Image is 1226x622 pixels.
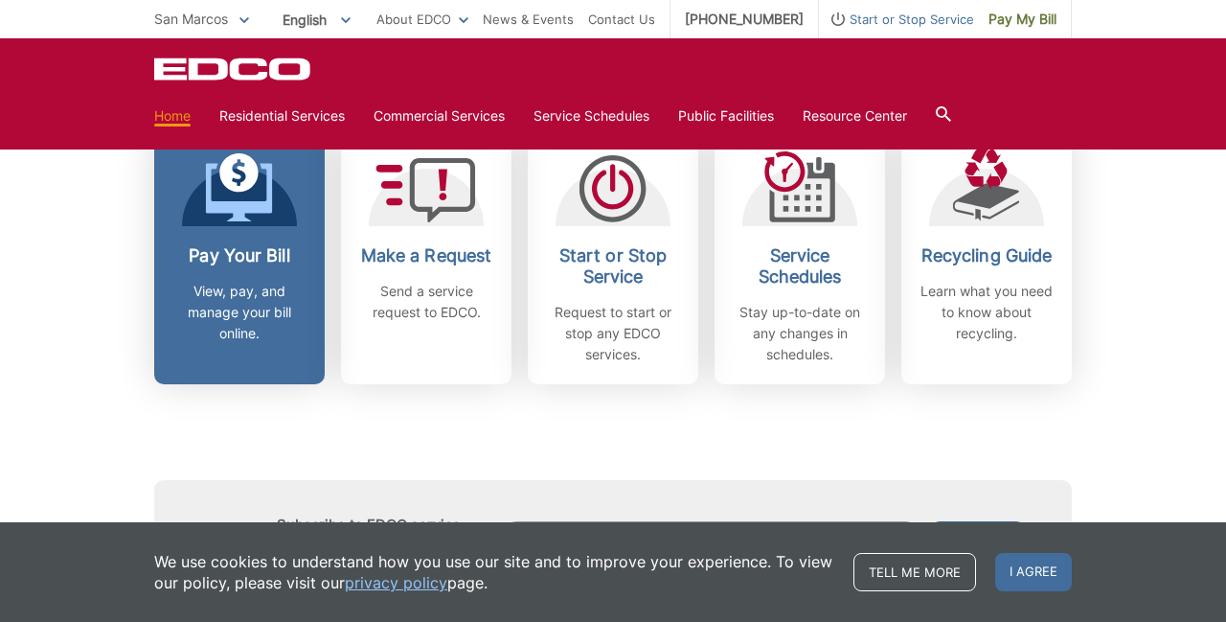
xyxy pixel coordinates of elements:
[154,11,228,27] span: San Marcos
[534,105,649,127] a: Service Schedules
[542,302,684,365] p: Request to start or stop any EDCO services.
[803,105,907,127] a: Resource Center
[169,281,310,344] p: View, pay, and manage your bill online.
[355,245,497,266] h2: Make a Request
[154,105,191,127] a: Home
[154,58,313,81] a: EDCD logo. Return to the homepage.
[729,245,871,288] h2: Service Schedules
[376,9,468,30] a: About EDCO
[374,105,505,127] a: Commercial Services
[154,551,834,593] p: We use cookies to understand how you use our site and to improve your experience. To view our pol...
[219,105,345,127] a: Residential Services
[588,9,655,30] a: Contact Us
[268,4,365,35] span: English
[715,130,885,384] a: Service Schedules Stay up-to-date on any changes in schedules.
[507,521,916,564] input: Enter your email address...
[988,9,1056,30] span: Pay My Bill
[542,245,684,288] h2: Start or Stop Service
[678,105,774,127] a: Public Facilities
[355,281,497,323] p: Send a service request to EDCO.
[853,553,976,591] a: Tell me more
[483,9,574,30] a: News & Events
[345,572,447,593] a: privacy policy
[341,130,511,384] a: Make a Request Send a service request to EDCO.
[154,130,325,384] a: Pay Your Bill View, pay, and manage your bill online.
[729,302,871,365] p: Stay up-to-date on any changes in schedules.
[169,245,310,266] h2: Pay Your Bill
[277,517,488,568] h4: Subscribe to EDCO service alerts, upcoming events & environmental news:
